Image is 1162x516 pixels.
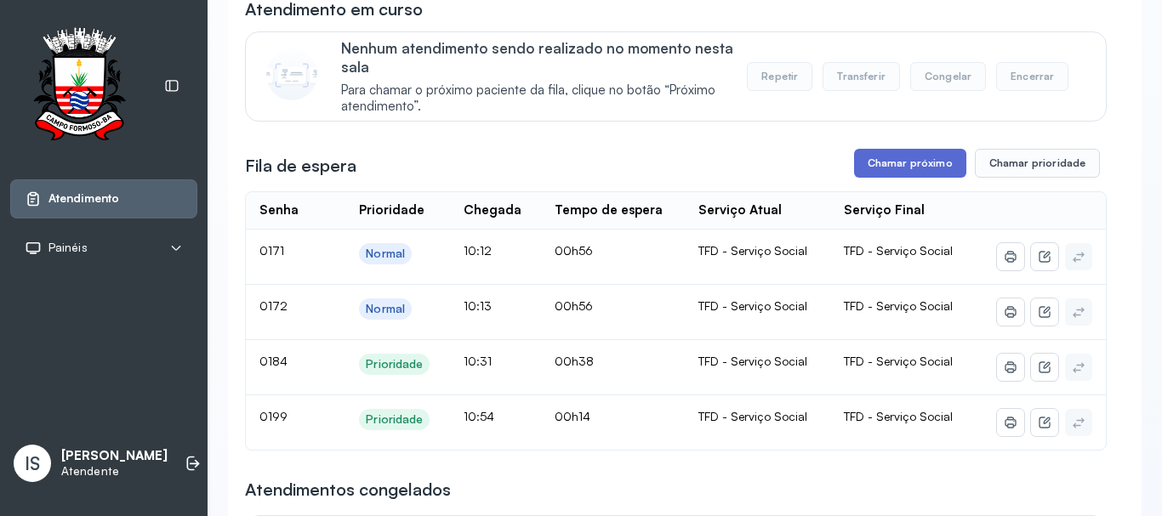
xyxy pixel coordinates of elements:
[698,409,817,424] div: TFD - Serviço Social
[25,190,183,207] a: Atendimento
[464,202,521,218] div: Chegada
[698,202,782,218] div: Serviço Atual
[910,62,986,91] button: Congelar
[366,247,405,261] div: Normal
[464,409,494,423] span: 10:54
[48,191,119,206] span: Atendimento
[844,409,953,423] span: TFD - Serviço Social
[698,298,817,314] div: TFD - Serviço Social
[555,409,590,423] span: 00h14
[245,154,356,178] h3: Fila de espera
[844,298,953,313] span: TFD - Serviço Social
[996,62,1068,91] button: Encerrar
[464,243,492,258] span: 10:12
[975,149,1101,178] button: Chamar prioridade
[48,241,88,255] span: Painéis
[366,357,423,371] div: Prioridade
[366,302,405,316] div: Normal
[61,464,168,479] p: Atendente
[259,202,299,218] div: Senha
[555,354,594,368] span: 00h38
[245,478,451,502] h3: Atendimentos congelados
[366,412,423,427] div: Prioridade
[555,202,663,218] div: Tempo de espera
[359,202,424,218] div: Prioridade
[341,39,747,76] p: Nenhum atendimento sendo realizado no momento nesta sala
[61,448,168,464] p: [PERSON_NAME]
[844,202,925,218] div: Serviço Final
[464,354,492,368] span: 10:31
[18,27,140,145] img: Logotipo do estabelecimento
[698,354,817,369] div: TFD - Serviço Social
[747,62,812,91] button: Repetir
[844,354,953,368] span: TFD - Serviço Social
[341,82,747,115] span: Para chamar o próximo paciente da fila, clique no botão “Próximo atendimento”.
[259,409,288,423] span: 0199
[555,243,593,258] span: 00h56
[259,243,284,258] span: 0171
[854,149,966,178] button: Chamar próximo
[266,49,317,100] img: Imagem de CalloutCard
[259,298,288,313] span: 0172
[844,243,953,258] span: TFD - Serviço Social
[555,298,593,313] span: 00h56
[259,354,288,368] span: 0184
[698,243,817,258] div: TFD - Serviço Social
[823,62,900,91] button: Transferir
[464,298,492,313] span: 10:13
